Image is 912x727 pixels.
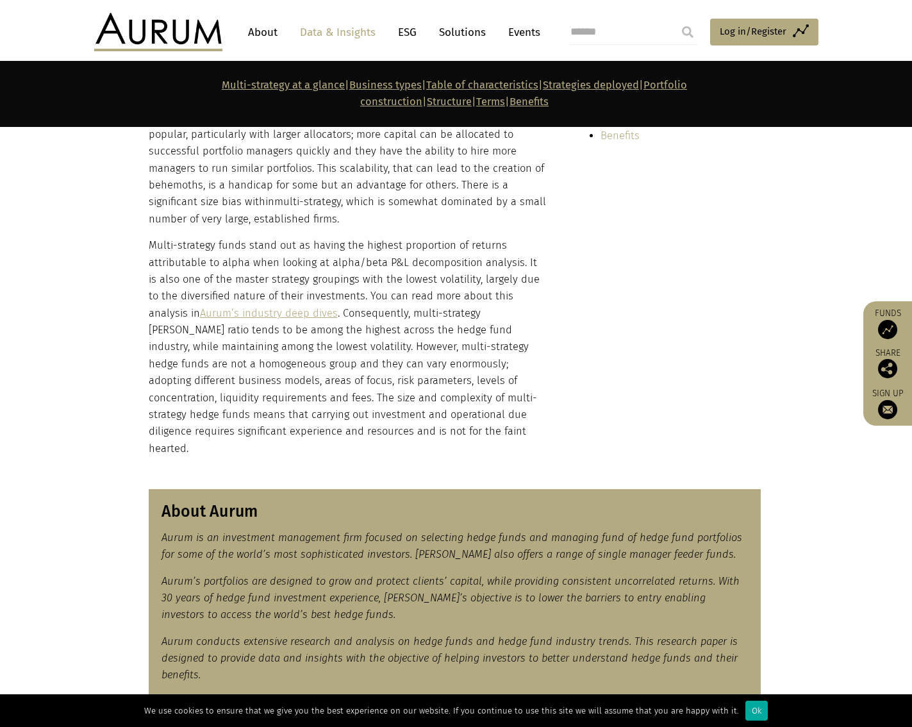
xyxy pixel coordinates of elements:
a: Log in/Register [710,19,818,46]
img: Share this post [878,359,897,378]
em: Aurum conducts extensive research and analysis on hedge funds and hedge fund industry trends. Thi... [162,635,738,681]
img: Access Funds [878,320,897,339]
div: Share [870,349,906,378]
a: Funds [870,308,906,339]
a: Solutions [433,21,492,44]
em: Aurum is an investment management firm focused on selecting hedge funds and managing fund of hedg... [162,531,742,560]
strong: | [505,96,510,108]
img: Aurum [94,13,222,51]
a: Data & Insights [294,21,382,44]
a: Benefits [510,96,549,108]
a: Strategies deployed [543,79,639,91]
p: Multi-strategy funds stand out as having the highest proportion of returns attributable to alpha ... [149,237,547,457]
a: ESG [392,21,423,44]
div: Ok [745,701,768,721]
a: Benefits [601,130,640,142]
strong: | | | | | | [222,79,687,108]
a: Table of characteristics [426,79,538,91]
a: Multi-strategy at a glance [222,79,345,91]
a: Events [502,21,540,44]
a: Structure [427,96,472,108]
a: About [242,21,284,44]
a: Terms [476,96,505,108]
em: Aurum’s portfolios are designed to grow and protect clients’ capital, while providing consistent ... [162,575,740,621]
a: Business types [349,79,422,91]
input: Submit [675,19,701,45]
h3: About Aurum [162,502,748,521]
span: Log in/Register [720,24,786,39]
span: multi-strategy [274,196,341,208]
a: Aurum’s industry deep dives [200,307,338,319]
a: Sign up [870,388,906,419]
img: Sign up to our newsletter [878,400,897,419]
